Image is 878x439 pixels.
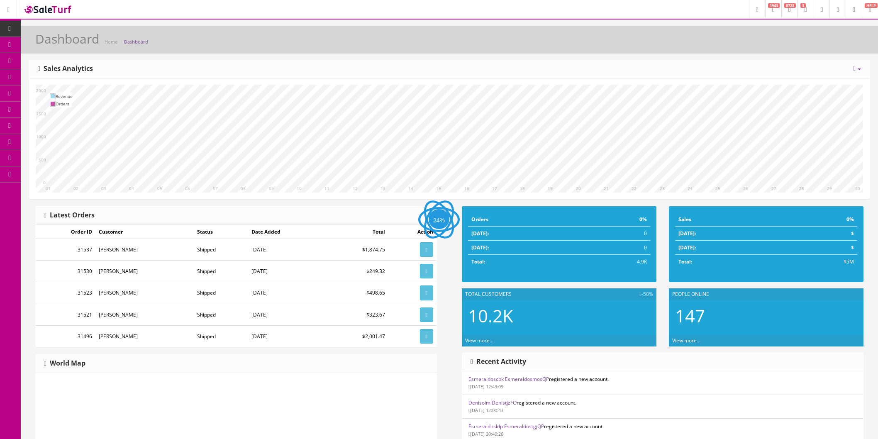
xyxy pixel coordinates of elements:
[388,225,437,239] td: Action
[325,239,388,261] td: $1,874.75
[248,261,325,282] td: [DATE]
[95,325,194,347] td: [PERSON_NAME]
[576,255,650,269] td: 4.9K
[56,100,73,107] td: Orders
[95,282,194,304] td: [PERSON_NAME]
[782,212,857,227] td: 0%
[462,288,656,300] div: Total Customers
[471,230,489,237] strong: [DATE]:
[576,241,650,255] td: 0
[669,288,863,300] div: People Online
[105,39,117,45] a: Home
[468,431,503,437] small: [DATE] 20:40:26
[36,261,95,282] td: 31530
[678,244,696,251] strong: [DATE]:
[678,230,696,237] strong: [DATE]:
[678,258,692,265] strong: Total:
[465,337,493,344] a: View more...
[672,337,700,344] a: View more...
[95,304,194,325] td: [PERSON_NAME]
[325,225,388,239] td: Total
[576,212,650,227] td: 0%
[462,395,863,419] li: registered a new account.
[675,212,782,227] td: Sales
[675,306,857,325] h2: 147
[248,225,325,239] td: Date Added
[468,407,503,413] small: [DATE] 12:00:43
[35,32,99,46] h1: Dashboard
[468,423,544,430] a: Esmeraldosldp EsmeraldostgjQP
[325,261,388,282] td: $249.32
[471,244,489,251] strong: [DATE]:
[38,65,93,73] h3: Sales Analytics
[36,239,95,261] td: 31537
[784,3,796,8] span: 8723
[95,239,194,261] td: [PERSON_NAME]
[95,261,194,282] td: [PERSON_NAME]
[194,261,248,282] td: Shipped
[95,225,194,239] td: Customer
[36,282,95,304] td: 31523
[325,325,388,347] td: $2,001.47
[576,227,650,241] td: 0
[44,360,85,367] h3: World Map
[782,227,857,241] td: $
[194,225,248,239] td: Status
[468,383,503,390] small: [DATE] 12:43:09
[44,212,95,219] h3: Latest Orders
[468,212,576,227] td: Orders
[768,3,780,8] span: 1943
[194,325,248,347] td: Shipped
[471,358,526,366] h3: Recent Activity
[56,93,73,100] td: Revenue
[248,325,325,347] td: [DATE]
[36,225,95,239] td: Order ID
[865,3,878,8] span: HELP
[471,258,485,265] strong: Total:
[325,282,388,304] td: $498.65
[782,255,857,269] td: $5M
[462,371,863,395] li: registered a new account.
[800,3,806,8] span: 3
[782,241,857,255] td: $
[194,304,248,325] td: Shipped
[248,282,325,304] td: [DATE]
[468,376,549,383] a: Esmeraldoscbk EsmeraldosmosQP
[248,239,325,261] td: [DATE]
[468,399,517,406] a: Denisoim DenistjzFO
[325,304,388,325] td: $323.67
[36,325,95,347] td: 31496
[36,304,95,325] td: 31521
[194,282,248,304] td: Shipped
[468,306,650,325] h2: 10.2K
[640,290,653,298] span: -50%
[23,4,73,15] img: SaleTurf
[124,39,148,45] a: Dashboard
[248,304,325,325] td: [DATE]
[194,239,248,261] td: Shipped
